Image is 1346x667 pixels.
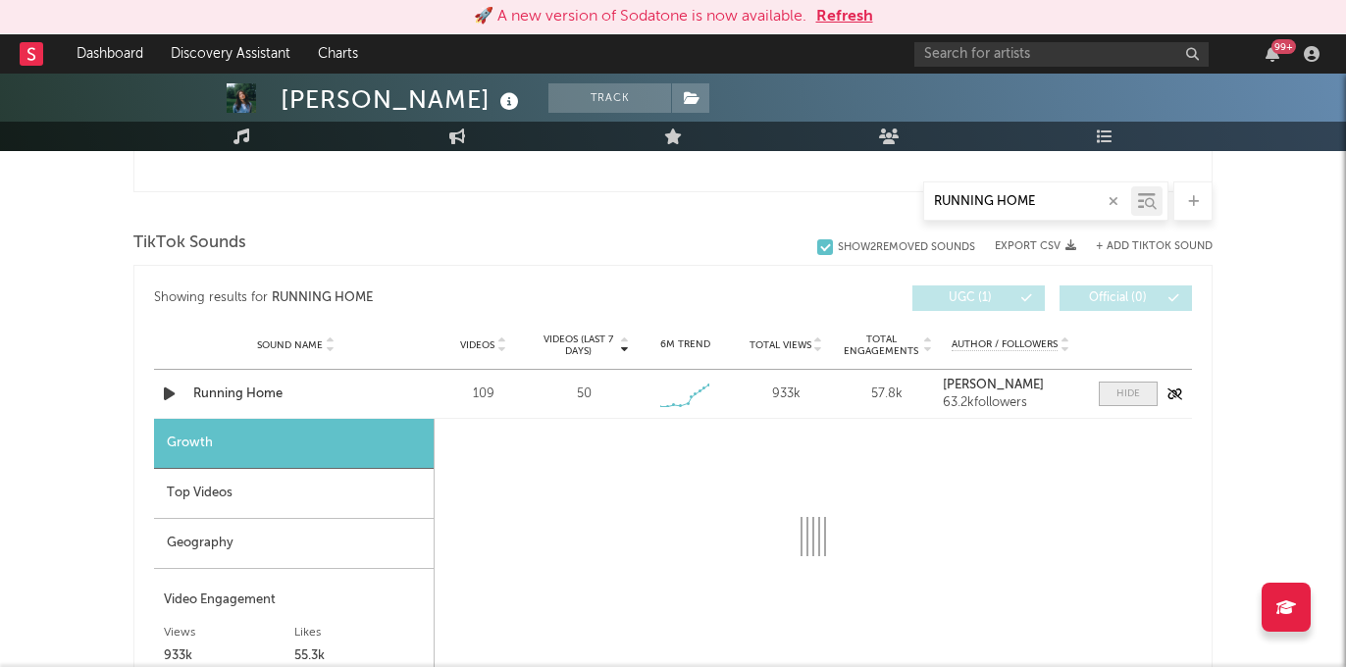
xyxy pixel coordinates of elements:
[154,519,434,569] div: Geography
[294,621,425,644] div: Likes
[842,385,933,404] div: 57.8k
[157,34,304,74] a: Discovery Assistant
[1266,46,1279,62] button: 99+
[952,338,1058,351] span: Author / Followers
[548,83,671,113] button: Track
[1076,241,1213,252] button: + Add TikTok Sound
[914,42,1209,67] input: Search for artists
[460,339,494,351] span: Videos
[925,292,1015,304] span: UGC ( 1 )
[1271,39,1296,54] div: 99 +
[924,194,1131,210] input: Search by song name or URL
[741,385,832,404] div: 933k
[304,34,372,74] a: Charts
[1072,292,1163,304] span: Official ( 0 )
[164,621,294,644] div: Views
[1096,241,1213,252] button: + Add TikTok Sound
[281,83,524,116] div: [PERSON_NAME]
[995,240,1076,252] button: Export CSV
[816,5,873,28] button: Refresh
[842,333,921,357] span: Total Engagements
[438,385,529,404] div: 109
[193,385,398,404] a: Running Home
[577,385,592,404] div: 50
[1060,285,1192,311] button: Official(0)
[154,285,673,311] div: Showing results for
[943,379,1044,391] strong: [PERSON_NAME]
[474,5,806,28] div: 🚀 A new version of Sodatone is now available.
[640,337,731,352] div: 6M Trend
[164,589,424,612] div: Video Engagement
[838,241,975,254] div: Show 2 Removed Sounds
[943,379,1079,392] a: [PERSON_NAME]
[750,339,811,351] span: Total Views
[912,285,1045,311] button: UGC(1)
[154,419,434,469] div: Growth
[943,396,1079,410] div: 63.2k followers
[257,339,323,351] span: Sound Name
[133,231,246,255] span: TikTok Sounds
[63,34,157,74] a: Dashboard
[539,333,618,357] span: Videos (last 7 days)
[272,286,373,310] div: RUNNING HOME
[154,469,434,519] div: Top Videos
